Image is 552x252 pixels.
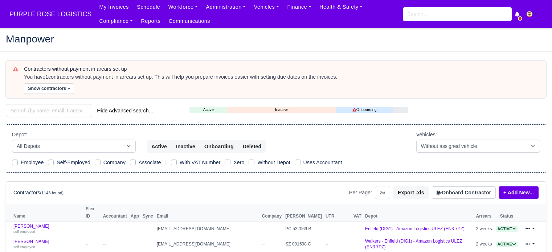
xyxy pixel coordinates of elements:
span: -- [262,241,265,247]
td: [EMAIL_ADDRESS][DOMAIN_NAME] [155,222,260,236]
a: Onboarding [336,107,393,113]
div: Manpower [0,28,552,51]
a: Active [496,226,518,231]
label: Associate [139,158,161,167]
button: Onboard Contractor [432,186,496,199]
td: 2 weeks [474,222,494,236]
a: Walkers - Enfield (DIG1) - Amazon Logistics ULEZ (EN3 7PZ) [365,239,462,250]
label: Vehicles: [416,131,437,139]
input: Search... [403,7,512,21]
td: PC 532069 B [283,222,324,236]
input: Search (by name, email, transporter id) ... [6,104,92,117]
a: Enfield (DIG1) - Amazon Logistics ULEZ (EN3 7PZ) [365,226,465,231]
a: Communications [165,14,214,28]
iframe: Chat Widget [516,217,552,252]
a: Compliance [95,14,137,28]
h2: Manpower [6,34,546,44]
span: | [165,160,167,165]
th: Sync [141,204,155,222]
th: Depot [363,204,474,222]
button: Export .xls [393,186,429,199]
a: Inactive [227,107,336,113]
th: Email [155,204,260,222]
a: + Add New... [499,186,539,199]
h6: Contractors [13,190,64,196]
button: Hide Advanced search... [92,104,158,117]
label: Uses Accountant [303,158,342,167]
div: + Add New... [496,186,539,199]
label: Employee [21,158,44,167]
a: Active [189,107,227,113]
label: Self-Employed [57,158,90,167]
th: Name [6,204,84,222]
div: You have contractors without payment in arrears set up. This will help you prepare invoices easie... [24,74,539,81]
a: Reports [137,14,164,28]
td: -- [84,222,101,236]
td: -- [101,222,129,236]
th: Arrears [474,204,494,222]
th: VAT [352,204,363,222]
button: Deleted [238,140,266,153]
th: Company [260,204,284,222]
a: [PERSON_NAME] self-employed [13,239,82,249]
th: UTR [324,204,352,222]
label: Per Page: [349,189,372,197]
label: With VAT Number [180,158,220,167]
h6: Contractors without payment in arears set up [24,66,539,72]
th: Flex ID [84,204,101,222]
button: Show contractors » [24,83,74,94]
button: Inactive [171,140,200,153]
strong: 1 [45,74,48,80]
button: Active [147,140,172,153]
th: Accountant [101,204,129,222]
th: App [129,204,141,222]
td: -- [324,222,352,236]
button: Onboarding [200,140,238,153]
a: Active [496,241,518,247]
label: Depot: [12,131,27,139]
small: self-employed [13,245,35,249]
label: Company [103,158,126,167]
label: Without Depot [257,158,290,167]
label: Xero [233,158,244,167]
th: [PERSON_NAME] [283,204,324,222]
small: self-employed [13,230,35,234]
a: [PERSON_NAME] self-employed [13,224,82,234]
span: -- [262,226,265,231]
th: Status [494,204,520,222]
a: PURPLE ROSE LOGISTICS [6,7,95,21]
small: (1143 found) [40,191,64,195]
